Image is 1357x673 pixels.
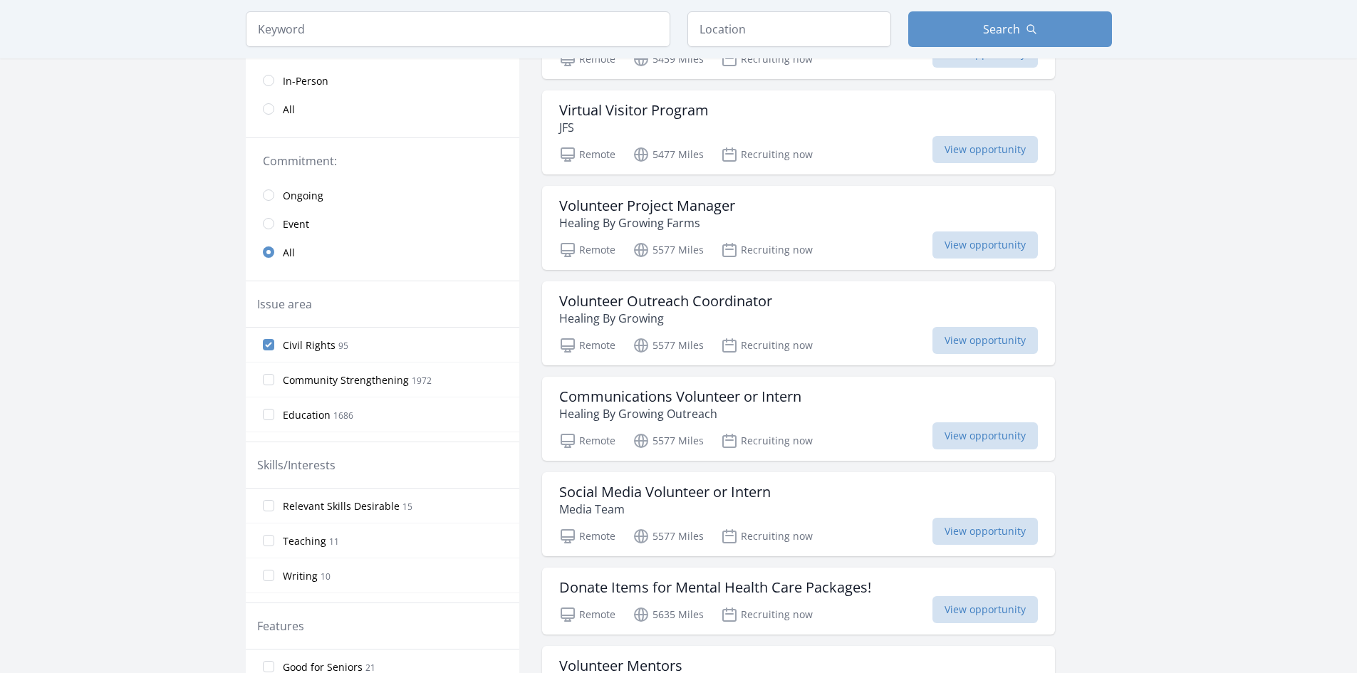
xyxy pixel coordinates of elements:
[283,74,328,88] span: In-Person
[246,238,519,266] a: All
[263,374,274,385] input: Community Strengthening 1972
[283,217,309,231] span: Event
[402,501,412,513] span: 15
[542,568,1055,635] a: Donate Items for Mental Health Care Packages! Remote 5635 Miles Recruiting now View opportunity
[257,296,312,313] legend: Issue area
[263,152,502,169] legend: Commitment:
[559,606,615,623] p: Remote
[329,536,339,548] span: 11
[633,606,704,623] p: 5635 Miles
[908,11,1112,47] button: Search
[542,186,1055,270] a: Volunteer Project Manager Healing By Growing Farms Remote 5577 Miles Recruiting now View opportunity
[559,337,615,354] p: Remote
[338,340,348,352] span: 95
[559,310,772,327] p: Healing By Growing
[246,66,519,95] a: In-Person
[932,518,1038,545] span: View opportunity
[633,241,704,259] p: 5577 Miles
[246,11,670,47] input: Keyword
[263,661,274,672] input: Good for Seniors 21
[283,189,323,203] span: Ongoing
[721,606,813,623] p: Recruiting now
[542,90,1055,174] a: Virtual Visitor Program JFS Remote 5477 Miles Recruiting now View opportunity
[559,484,771,501] h3: Social Media Volunteer or Intern
[283,499,400,513] span: Relevant Skills Desirable
[721,241,813,259] p: Recruiting now
[246,209,519,238] a: Event
[932,231,1038,259] span: View opportunity
[283,373,409,387] span: Community Strengthening
[559,293,772,310] h3: Volunteer Outreach Coordinator
[559,388,801,405] h3: Communications Volunteer or Intern
[932,422,1038,449] span: View opportunity
[721,146,813,163] p: Recruiting now
[283,338,336,353] span: Civil Rights
[246,95,519,123] a: All
[932,327,1038,354] span: View opportunity
[633,146,704,163] p: 5477 Miles
[721,51,813,68] p: Recruiting now
[263,570,274,581] input: Writing 10
[559,51,615,68] p: Remote
[559,214,735,231] p: Healing By Growing Farms
[559,119,709,136] p: JFS
[983,21,1020,38] span: Search
[559,146,615,163] p: Remote
[721,432,813,449] p: Recruiting now
[559,501,771,518] p: Media Team
[932,136,1038,163] span: View opportunity
[333,409,353,422] span: 1686
[283,246,295,260] span: All
[542,472,1055,556] a: Social Media Volunteer or Intern Media Team Remote 5577 Miles Recruiting now View opportunity
[559,432,615,449] p: Remote
[412,375,432,387] span: 1972
[633,432,704,449] p: 5577 Miles
[321,570,331,583] span: 10
[633,337,704,354] p: 5577 Miles
[633,528,704,545] p: 5577 Miles
[283,569,318,583] span: Writing
[257,457,336,474] legend: Skills/Interests
[559,579,871,596] h3: Donate Items for Mental Health Care Packages!
[559,528,615,545] p: Remote
[932,596,1038,623] span: View opportunity
[559,405,801,422] p: Healing By Growing Outreach
[263,500,274,511] input: Relevant Skills Desirable 15
[542,281,1055,365] a: Volunteer Outreach Coordinator Healing By Growing Remote 5577 Miles Recruiting now View opportunity
[687,11,891,47] input: Location
[283,103,295,117] span: All
[263,409,274,420] input: Education 1686
[559,102,709,119] h3: Virtual Visitor Program
[559,197,735,214] h3: Volunteer Project Manager
[263,535,274,546] input: Teaching 11
[246,181,519,209] a: Ongoing
[283,408,331,422] span: Education
[283,534,326,548] span: Teaching
[721,337,813,354] p: Recruiting now
[559,241,615,259] p: Remote
[257,617,304,635] legend: Features
[721,528,813,545] p: Recruiting now
[633,51,704,68] p: 5459 Miles
[542,377,1055,461] a: Communications Volunteer or Intern Healing By Growing Outreach Remote 5577 Miles Recruiting now V...
[263,339,274,350] input: Civil Rights 95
